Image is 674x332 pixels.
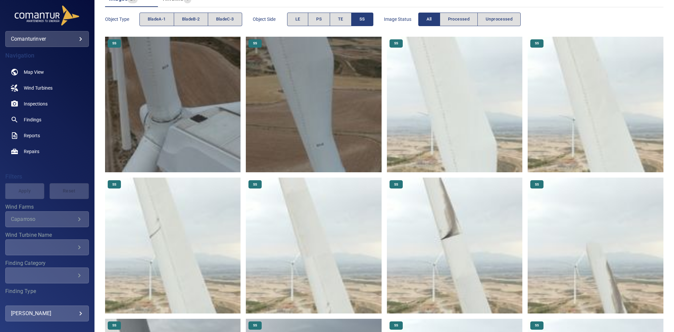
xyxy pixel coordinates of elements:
label: Finding Category [5,261,89,266]
span: Unprocessed [486,16,512,23]
a: reports noActive [5,128,89,144]
span: All [427,16,432,23]
span: SS [249,182,261,187]
label: Wind Farms [5,204,89,210]
span: Wind Turbines [24,85,53,91]
div: [PERSON_NAME] [11,308,83,319]
h4: Filters [5,173,89,180]
span: Inspections [24,101,48,107]
button: TE [330,13,352,26]
div: comanturinver [11,34,83,44]
span: SS [359,16,365,23]
span: Map View [24,69,44,75]
button: LE [287,13,309,26]
span: SS [531,323,543,328]
button: SS [351,13,373,26]
span: Repairs [24,148,39,155]
span: Image Status [384,16,418,22]
span: bladeA-1 [148,16,166,23]
span: Object type [105,16,139,22]
span: Reports [24,132,40,139]
a: repairs noActive [5,144,89,159]
span: SS [390,182,402,187]
button: bladeB-2 [174,13,208,26]
span: SS [249,323,261,328]
button: bladeA-1 [139,13,174,26]
span: SS [390,41,402,46]
span: Processed [448,16,469,23]
span: LE [295,16,300,23]
span: TE [338,16,343,23]
label: Wind Turbine Name [5,232,89,238]
div: comanturinver [5,31,89,47]
span: SS [531,182,543,187]
span: bladeB-2 [182,16,200,23]
div: Wind Farms [5,211,89,227]
span: Object Side [253,16,287,22]
label: Finding Type [5,289,89,294]
div: objectType [139,13,242,26]
a: inspections noActive [5,96,89,112]
div: imageStatus [418,13,521,26]
a: windturbines noActive [5,80,89,96]
div: objectSide [287,13,373,26]
div: Finding Category [5,268,89,283]
div: Caparroso [11,216,75,222]
span: PS [316,16,322,23]
span: SS [390,323,402,328]
a: map noActive [5,64,89,80]
div: Wind Turbine Name [5,239,89,255]
span: SS [249,41,261,46]
span: bladeC-3 [216,16,234,23]
img: comanturinver-logo [14,5,80,26]
span: SS [108,182,120,187]
button: Unprocessed [477,13,521,26]
span: SS [108,41,120,46]
h4: Navigation [5,52,89,59]
button: bladeC-3 [208,13,242,26]
button: PS [308,13,330,26]
span: SS [531,41,543,46]
span: Findings [24,116,41,123]
button: All [418,13,440,26]
a: findings noActive [5,112,89,128]
span: SS [108,323,120,328]
button: Processed [440,13,478,26]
